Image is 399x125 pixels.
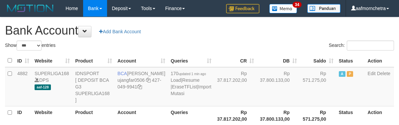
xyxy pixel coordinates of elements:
[72,67,115,106] td: IDNSPORT [ DEPOSIT BCA G3 SUPERLIGA168 ]
[339,71,345,77] span: Active
[5,24,394,37] h1: Bank Account
[300,67,336,106] td: Rp 571.275,00
[115,67,168,106] td: [PERSON_NAME] 427-049-9941
[15,54,32,67] th: ID: activate to sort column ascending
[115,54,168,67] th: Account: activate to sort column ascending
[32,106,72,125] th: Website
[72,106,115,125] th: Product
[168,106,214,125] th: Queries
[35,71,69,76] a: SUPERLIGA168
[5,41,56,51] label: Show entries
[365,54,394,67] th: Action
[32,54,72,67] th: Website: activate to sort column ascending
[347,71,353,77] span: Paused
[15,106,32,125] th: ID
[179,72,206,76] span: updated 1 min ago
[329,41,394,51] label: Search:
[307,4,340,13] img: panduan.png
[182,77,199,83] a: Resume
[257,67,300,106] td: Rp 37.800.133,00
[95,26,145,37] a: Add Bank Account
[269,4,297,13] img: Button%20Memo.svg
[168,54,214,67] th: Queries: activate to sort column ascending
[5,3,56,13] img: MOTION_logo.png
[226,4,259,13] img: Feedback.jpg
[32,67,72,106] td: DPS
[368,71,376,76] a: Edit
[377,71,390,76] a: Delete
[72,54,115,67] th: Product: activate to sort column ascending
[300,54,336,67] th: Saldo: activate to sort column ascending
[171,84,211,96] a: Import Mutasi
[214,54,257,67] th: CR: activate to sort column ascending
[214,67,257,106] td: Rp 37.817.202,00
[365,106,394,125] th: Action
[171,71,206,76] span: 170
[300,106,336,125] th: Rp 571.275,00
[17,41,42,51] select: Showentries
[347,41,394,51] input: Search:
[257,54,300,67] th: DB: activate to sort column ascending
[171,71,211,96] span: | | |
[257,106,300,125] th: Rp 37.800.133,00
[117,71,127,76] span: BCA
[214,106,257,125] th: Rp 37.817.202,00
[171,77,181,83] a: Load
[293,2,302,8] span: 34
[336,106,365,125] th: Status
[137,84,142,89] a: Copy 4270499941 to clipboard
[35,84,51,90] span: aaf-128
[146,77,151,83] a: Copy ujangfar0506 to clipboard
[115,106,168,125] th: Account
[117,77,145,83] a: ujangfar0506
[336,54,365,67] th: Status
[172,84,197,89] a: EraseTFList
[15,67,32,106] td: 4882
